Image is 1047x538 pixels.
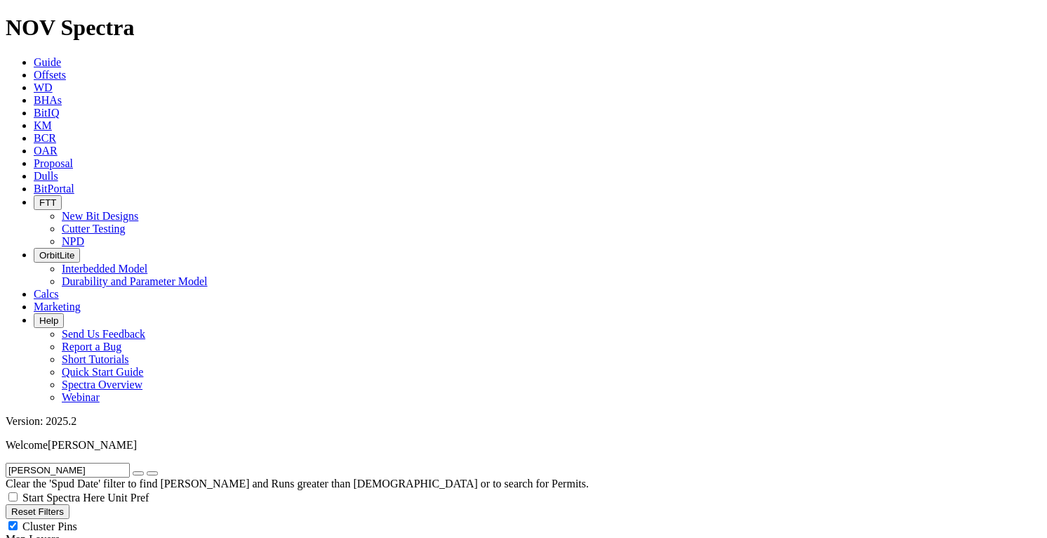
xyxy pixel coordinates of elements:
[62,328,145,340] a: Send Us Feedback
[48,439,137,451] span: [PERSON_NAME]
[34,157,73,169] a: Proposal
[22,492,105,504] span: Start Spectra Here
[34,248,80,263] button: OrbitLite
[62,275,208,287] a: Durability and Parameter Model
[6,415,1041,428] div: Version: 2025.2
[62,263,147,275] a: Interbedded Model
[62,391,100,403] a: Webinar
[39,250,74,261] span: OrbitLite
[34,301,81,313] a: Marketing
[34,81,53,93] a: WD
[39,197,56,208] span: FTT
[34,170,58,182] a: Dulls
[34,132,56,144] a: BCR
[34,56,61,68] a: Guide
[6,439,1041,452] p: Welcome
[34,119,52,131] a: KM
[34,195,62,210] button: FTT
[62,379,142,391] a: Spectra Overview
[39,315,58,326] span: Help
[107,492,149,504] span: Unit Pref
[34,107,59,119] a: BitIQ
[62,353,129,365] a: Short Tutorials
[6,15,1041,41] h1: NOV Spectra
[34,288,59,300] a: Calcs
[62,366,143,378] a: Quick Start Guide
[8,492,18,501] input: Start Spectra Here
[34,69,66,81] a: Offsets
[62,341,121,353] a: Report a Bug
[6,463,130,478] input: Search
[6,504,69,519] button: Reset Filters
[6,478,589,490] span: Clear the 'Spud Date' filter to find [PERSON_NAME] and Runs greater than [DEMOGRAPHIC_DATA] or to...
[34,145,58,157] a: OAR
[34,183,74,195] a: BitPortal
[34,313,64,328] button: Help
[62,210,138,222] a: New Bit Designs
[62,223,126,235] a: Cutter Testing
[22,520,77,532] span: Cluster Pins
[34,94,62,106] a: BHAs
[62,235,84,247] a: NPD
